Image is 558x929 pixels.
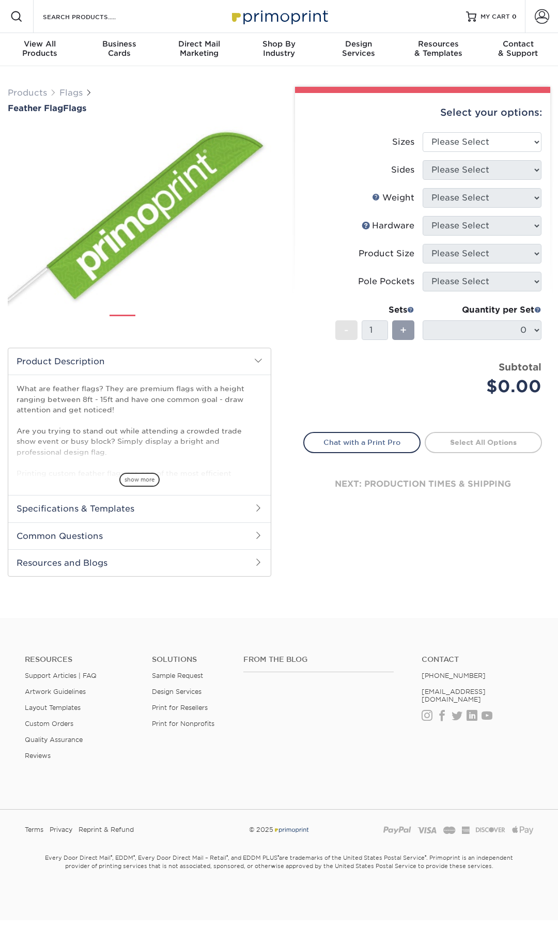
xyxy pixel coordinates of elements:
span: Design [319,39,398,49]
a: Layout Templates [25,704,81,711]
div: Marketing [160,39,239,58]
a: Artwork Guidelines [25,688,86,695]
a: BusinessCards [80,33,159,66]
h4: Solutions [152,655,227,664]
div: Weight [372,192,414,204]
a: [PHONE_NUMBER] [422,672,486,679]
span: - [344,322,349,338]
span: + [400,322,407,338]
h2: Common Questions [8,522,271,549]
span: Contact [478,39,558,49]
a: Products [8,88,47,98]
a: Support Articles | FAQ [25,672,97,679]
a: Contact [422,655,533,664]
sup: ® [111,854,112,859]
input: SEARCH PRODUCTS..... [42,10,143,23]
sup: ® [425,854,426,859]
a: Contact& Support [478,33,558,66]
a: Reprint & Refund [79,822,134,838]
h2: Specifications & Templates [8,495,271,522]
span: Direct Mail [160,39,239,49]
span: show more [119,473,160,487]
sup: ® [226,854,228,859]
a: Shop ByIndustry [239,33,319,66]
span: Business [80,39,159,49]
a: Flags [59,88,83,98]
div: Select your options: [303,93,542,132]
div: & Support [478,39,558,58]
label: Hardware [304,216,423,236]
a: Resources& Templates [398,33,478,66]
h4: Resources [25,655,136,664]
img: Primoprint [227,5,331,27]
a: Quality Assurance [25,736,83,744]
img: Flags 01 [110,311,135,337]
a: Privacy [50,822,72,838]
a: Print for Nonprofits [152,720,214,727]
a: Reviews [25,752,51,760]
div: Industry [239,39,319,58]
a: Custom Orders [25,720,73,727]
a: Select All Options [425,432,542,453]
sup: ® [133,854,135,859]
a: Terms [25,822,43,838]
a: DesignServices [319,33,398,66]
a: Chat with a Print Pro [303,432,421,453]
div: Quantity per Set [423,304,541,316]
small: Every Door Direct Mail , EDDM , Every Door Direct Mail – Retail , and EDDM PLUS are trademarks of... [8,850,550,895]
strong: Subtotal [499,361,541,373]
h1: Flags [8,103,271,113]
div: Services [319,39,398,58]
a: Design Services [152,688,202,695]
span: Feather Flag [8,103,63,113]
img: Primoprint [273,826,309,833]
div: Pole Pockets [358,275,414,288]
a: [EMAIL_ADDRESS][DOMAIN_NAME] [422,688,486,703]
p: What are feather flags? They are premium flags with a height ranging between 8ft - 15ft and have ... [17,383,262,668]
img: Flags 02 [144,311,170,336]
sup: ® [277,854,279,859]
span: MY CART [481,12,510,21]
div: © 2025 [192,822,366,838]
a: Print for Resellers [152,704,208,711]
div: Cards [80,39,159,58]
span: 0 [512,13,517,20]
a: Sample Request [152,672,203,679]
div: next: production times & shipping [303,453,542,515]
div: Product Size [359,247,414,260]
h4: From the Blog [243,655,394,664]
h2: Resources and Blogs [8,549,271,576]
img: Feather Flag 01 [8,125,271,307]
div: & Templates [398,39,478,58]
h2: Product Description [8,348,271,375]
div: Sets [335,304,414,316]
div: Sizes [392,136,414,148]
div: $0.00 [430,374,541,399]
a: Feather FlagFlags [8,103,271,113]
span: Shop By [239,39,319,49]
a: Direct MailMarketing [160,33,239,66]
span: Resources [398,39,478,49]
div: Sides [391,164,414,176]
